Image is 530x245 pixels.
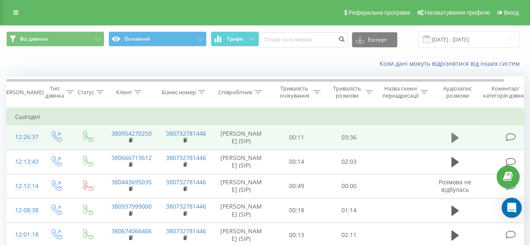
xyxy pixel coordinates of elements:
td: [PERSON_NAME] (SIP) [212,150,271,174]
a: 380954270250 [111,129,152,137]
div: 12:01:18 [15,227,32,243]
a: 380674066406 [111,227,152,235]
td: 00:00 [323,174,375,198]
td: 00:11 [271,125,323,150]
button: Основний [109,31,207,46]
span: Налаштування профілю [424,9,490,16]
td: 02:03 [323,150,375,174]
a: 380732781446 [166,129,206,137]
div: Тип дзвінка [45,85,64,99]
button: Всі дзвінки [6,31,104,46]
a: 380732781446 [166,178,206,186]
a: 380732781446 [166,154,206,162]
input: Пошук за номером [259,32,348,47]
a: 380666713612 [111,154,152,162]
td: 03:36 [323,125,375,150]
div: Назва схеми переадресації [382,85,418,99]
span: Реферальна програма [349,9,410,16]
div: Співробітник [218,89,252,96]
button: Графік [211,31,259,46]
div: Коментар/категорія дзвінка [481,85,530,99]
div: Клієнт [116,89,132,96]
td: 00:18 [271,198,323,222]
a: 380937999000 [111,202,152,210]
td: [PERSON_NAME] (SIP) [212,125,271,150]
td: 01:14 [323,198,375,222]
div: 12:13:43 [15,154,32,170]
a: 380443695035 [111,178,152,186]
td: 00:14 [271,150,323,174]
div: [PERSON_NAME] [1,89,44,96]
div: Open Intercom Messenger [502,198,522,218]
td: [PERSON_NAME] (SIP) [212,174,271,198]
div: Тривалість розмови [330,85,363,99]
button: Експорт [352,32,397,47]
div: Бізнес номер [161,89,196,96]
td: [PERSON_NAME] (SIP) [212,198,271,222]
td: 00:49 [271,174,323,198]
span: Вихід [504,9,519,16]
span: Графік [227,36,243,42]
span: Всі дзвінки [20,36,48,42]
a: 380732781446 [166,227,206,235]
div: 12:08:38 [15,202,32,219]
div: 12:26:37 [15,129,32,145]
span: Розмова не відбулась [439,178,471,193]
a: Коли дані можуть відрізнятися вiд інших систем [380,59,524,67]
div: Тривалість очікування [278,85,311,99]
a: 380732781446 [166,202,206,210]
div: Статус [78,89,94,96]
div: 12:12:14 [15,178,32,194]
div: Аудіозапис розмови [437,85,478,99]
